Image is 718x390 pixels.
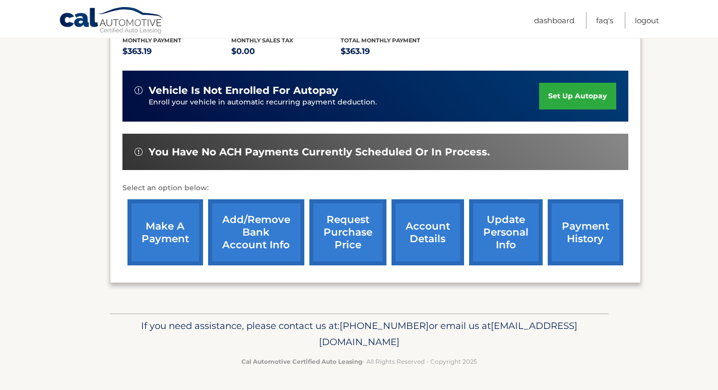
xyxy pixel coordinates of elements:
[149,146,490,158] span: You have no ACH payments currently scheduled or in process.
[116,356,602,367] p: - All Rights Reserved - Copyright 2025
[596,12,613,29] a: FAQ's
[241,358,362,365] strong: Cal Automotive Certified Auto Leasing
[59,7,165,36] a: Cal Automotive
[149,84,338,97] span: vehicle is not enrolled for autopay
[149,97,540,108] p: Enroll your vehicle in automatic recurring payment deduction.
[391,199,464,265] a: account details
[122,182,628,194] p: Select an option below:
[135,148,143,156] img: alert-white.svg
[341,44,450,59] p: $363.19
[309,199,386,265] a: request purchase price
[116,318,602,350] p: If you need assistance, please contact us at: or email us at
[534,12,574,29] a: Dashboard
[208,199,304,265] a: Add/Remove bank account info
[635,12,659,29] a: Logout
[319,320,577,348] span: [EMAIL_ADDRESS][DOMAIN_NAME]
[127,199,203,265] a: make a payment
[469,199,543,265] a: update personal info
[122,44,232,59] p: $363.19
[340,320,429,331] span: [PHONE_NUMBER]
[341,37,420,44] span: Total Monthly Payment
[135,86,143,94] img: alert-white.svg
[548,199,623,265] a: payment history
[231,37,293,44] span: Monthly sales Tax
[539,83,616,109] a: set up autopay
[231,44,341,59] p: $0.00
[122,37,181,44] span: Monthly Payment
